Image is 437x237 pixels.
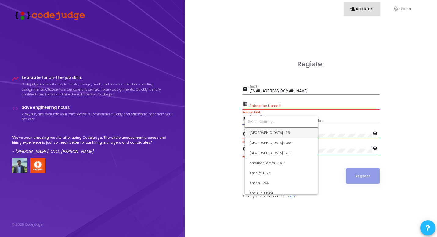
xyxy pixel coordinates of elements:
span: [GEOGRAPHIC_DATA] +355 [250,138,313,148]
span: [GEOGRAPHIC_DATA] +213 [250,148,313,158]
span: Andorra +376 [250,168,313,178]
input: Search Country... [248,119,315,124]
span: Angola +244 [250,178,313,188]
span: AmericanSamoa +1684 [250,158,313,168]
span: [GEOGRAPHIC_DATA] +93 [250,128,313,138]
span: Anguilla +1264 [250,188,313,198]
